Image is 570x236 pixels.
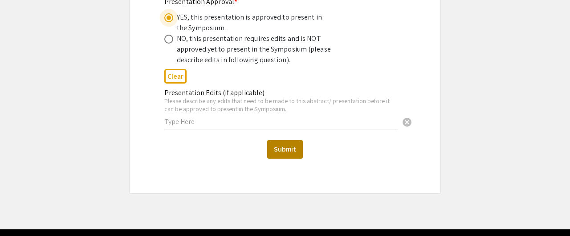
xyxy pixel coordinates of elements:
button: Clear [164,69,187,84]
div: YES, this presentation is approved to present in the Symposium. [177,12,333,33]
input: Type Here [164,117,398,126]
div: Please describe any edits that need to be made to this abstract/ presentation before it can be ap... [164,97,398,112]
button: Clear [398,113,416,131]
mat-label: Presentation Edits (if applicable) [164,88,265,97]
button: Submit [267,140,303,159]
iframe: Chat [7,196,38,229]
div: NO, this presentation requires edits and is NOT approved yet to present in the Symposium (please ... [177,33,333,65]
span: cancel [402,117,412,128]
